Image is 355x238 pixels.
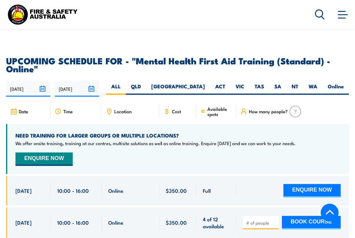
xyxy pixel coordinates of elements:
[15,140,296,146] p: We offer onsite training, training at our centres, multisite solutions as well as online training...
[6,56,349,72] h2: UPCOMING SCHEDULE FOR - "Mental Health First Aid Training (Standard) - Online"
[15,219,32,226] span: [DATE]
[108,187,123,194] span: Online
[55,81,99,97] input: To date
[269,83,286,95] label: SA
[15,187,32,194] span: [DATE]
[19,109,28,114] span: Date
[172,109,181,114] span: Cost
[63,109,73,114] span: Time
[283,184,341,197] button: ENQUIRE NOW
[203,216,229,230] span: 4 of 12 available
[57,187,89,194] span: 10:00 - 16:00
[126,83,146,95] label: QLD
[15,132,296,139] h4: NEED TRAINING FOR LARGER GROUPS OR MULTIPLE LOCATIONS?
[282,216,341,229] button: BOOK COURSE
[57,219,89,226] span: 10:00 - 16:00
[249,109,288,114] span: How many people?
[286,83,303,95] label: NT
[246,220,276,226] input: # of people
[303,83,323,95] label: WA
[166,187,187,194] span: $350.00
[207,106,232,117] span: Available spots
[106,83,126,95] label: ALL
[210,83,230,95] label: ACT
[15,152,73,166] button: ENQUIRE NOW
[230,83,250,95] label: VIC
[114,109,132,114] span: Location
[250,83,269,95] label: TAS
[108,219,123,226] span: Online
[203,187,211,194] span: Full
[166,219,187,226] span: $350.00
[6,81,50,97] input: From date
[323,83,349,95] label: Online
[146,83,210,95] label: [GEOGRAPHIC_DATA]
